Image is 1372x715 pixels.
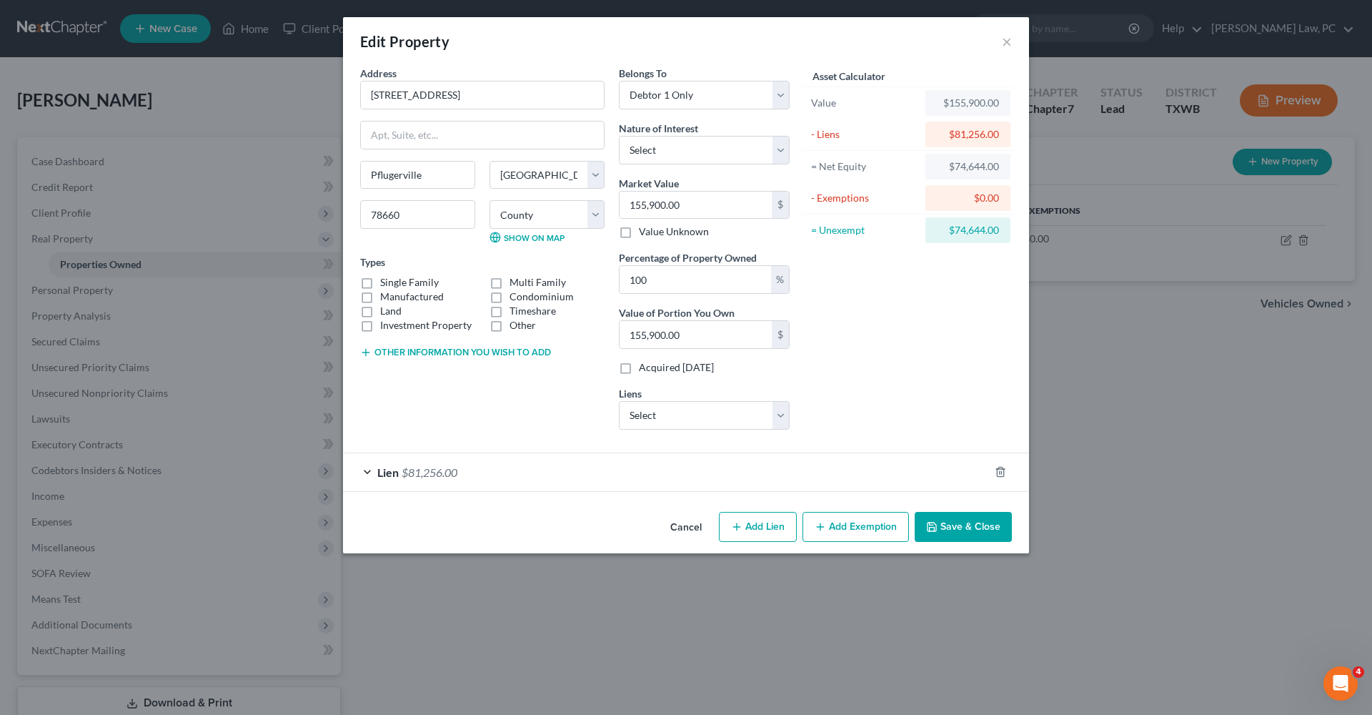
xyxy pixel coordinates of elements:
[620,321,772,348] input: 0.00
[619,121,698,136] label: Nature of Interest
[937,223,999,237] div: $74,644.00
[811,191,919,205] div: - Exemptions
[811,96,919,110] div: Value
[719,512,797,542] button: Add Lien
[360,67,397,79] span: Address
[802,512,909,542] button: Add Exemption
[509,290,574,304] label: Condominium
[811,127,919,142] div: - Liens
[619,176,679,191] label: Market Value
[509,304,556,318] label: Timeshare
[659,513,713,542] button: Cancel
[360,200,475,229] input: Enter zip...
[619,386,642,401] label: Liens
[812,69,885,84] label: Asset Calculator
[380,290,444,304] label: Manufactured
[402,465,457,479] span: $81,256.00
[937,96,999,110] div: $155,900.00
[937,159,999,174] div: $74,644.00
[620,192,772,219] input: 0.00
[509,318,536,332] label: Other
[361,122,604,149] input: Apt, Suite, etc...
[915,512,1012,542] button: Save & Close
[811,223,919,237] div: = Unexempt
[361,82,604,109] input: Enter address...
[639,225,709,239] label: Value Unknown
[619,305,735,320] label: Value of Portion You Own
[361,162,474,189] input: Enter city...
[360,31,449,51] div: Edit Property
[380,275,439,290] label: Single Family
[489,232,565,243] a: Show on Map
[937,127,999,142] div: $81,256.00
[620,266,771,293] input: 0.00
[619,250,757,265] label: Percentage of Property Owned
[360,347,551,358] button: Other information you wish to add
[639,360,714,375] label: Acquired [DATE]
[811,159,919,174] div: = Net Equity
[771,266,789,293] div: %
[380,304,402,318] label: Land
[380,318,472,332] label: Investment Property
[1353,666,1364,678] span: 4
[509,275,566,290] label: Multi Family
[772,321,789,348] div: $
[772,192,789,219] div: $
[937,191,999,205] div: $0.00
[619,67,667,79] span: Belongs To
[377,465,399,479] span: Lien
[1323,666,1358,701] iframe: Intercom live chat
[1002,33,1012,50] button: ×
[360,255,385,270] label: Types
